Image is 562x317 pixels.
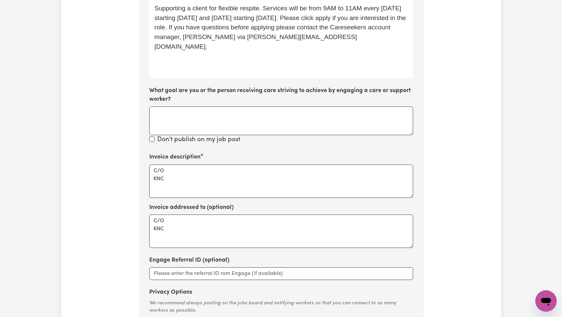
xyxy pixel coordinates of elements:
input: Please enter the referral ID rom Engage (if available) [149,267,413,280]
textarea: C/O KNC [149,165,413,198]
label: Invoice description [149,153,201,162]
label: Privacy Options [149,288,192,297]
iframe: Button to launch messaging window [535,290,557,312]
span: Supporting a client for flexible respite. Services will be from 9AM to 11AM every [DATE] starting... [155,5,408,50]
div: We recommend always posting on the jobs board and notifying workers so that you can connect to as... [149,300,413,315]
textarea: C/O KNC [149,215,413,248]
label: Engage Referral ID (optional) [149,256,230,265]
label: Invoice addressed to (optional) [149,203,234,212]
label: Don't publish on my job post [157,135,240,145]
label: What goal are you or the person receiving care striving to achieve by engaging a care or support ... [149,86,413,104]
